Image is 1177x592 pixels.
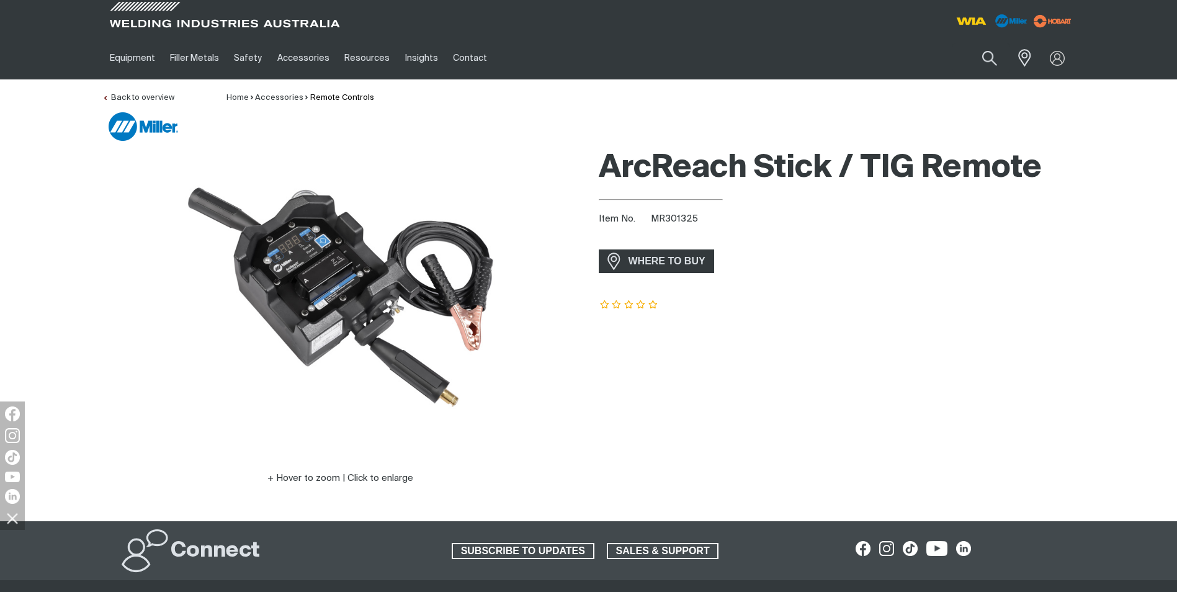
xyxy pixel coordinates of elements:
span: MR301325 [651,214,698,223]
span: SALES & SUPPORT [608,543,718,559]
span: SUBSCRIBE TO UPDATES [453,543,593,559]
h2: Connect [171,537,260,565]
a: Contact [445,37,495,79]
a: Accessories [255,94,303,102]
span: WHERE TO BUY [620,251,714,271]
span: Item No. [599,212,649,226]
img: miller [1030,12,1075,30]
a: Resources [337,37,397,79]
a: Accessories [270,37,337,79]
a: Insights [397,37,445,79]
a: Equipment [102,37,163,79]
nav: Main [102,37,832,79]
span: Rating: {0} [599,301,660,310]
img: YouTube [5,472,20,482]
img: ArcReach Stick / TIG Remote [186,142,496,452]
a: Safety [226,37,269,79]
button: Search products [969,43,1011,73]
a: SALES & SUPPORT [607,543,719,559]
img: Miller [109,112,178,141]
a: WHERE TO BUY [599,249,715,272]
img: TikTok [5,450,20,465]
img: LinkedIn [5,489,20,504]
h1: ArcReach Stick / TIG Remote [599,148,1075,189]
img: Facebook [5,406,20,421]
button: Hover to zoom | Click to enlarge [260,471,421,486]
nav: Breadcrumb [226,92,374,104]
a: Filler Metals [163,37,226,79]
a: Back to overview of Remote Controls [102,94,174,102]
img: hide socials [2,508,23,529]
a: Home [226,94,249,102]
a: SUBSCRIBE TO UPDATES [452,543,594,559]
a: Remote Controls [310,94,374,102]
input: Product name or item number... [952,43,1010,73]
img: Instagram [5,428,20,443]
